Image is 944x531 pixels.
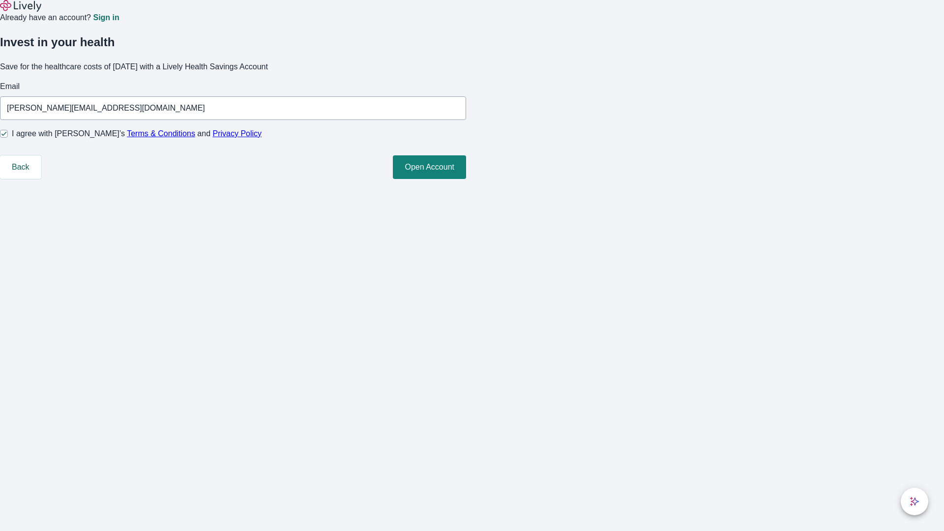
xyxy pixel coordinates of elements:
a: Privacy Policy [213,129,262,138]
span: I agree with [PERSON_NAME]’s and [12,128,262,140]
svg: Lively AI Assistant [910,497,919,506]
a: Terms & Conditions [127,129,195,138]
button: chat [901,488,928,515]
a: Sign in [93,14,119,22]
button: Open Account [393,155,466,179]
